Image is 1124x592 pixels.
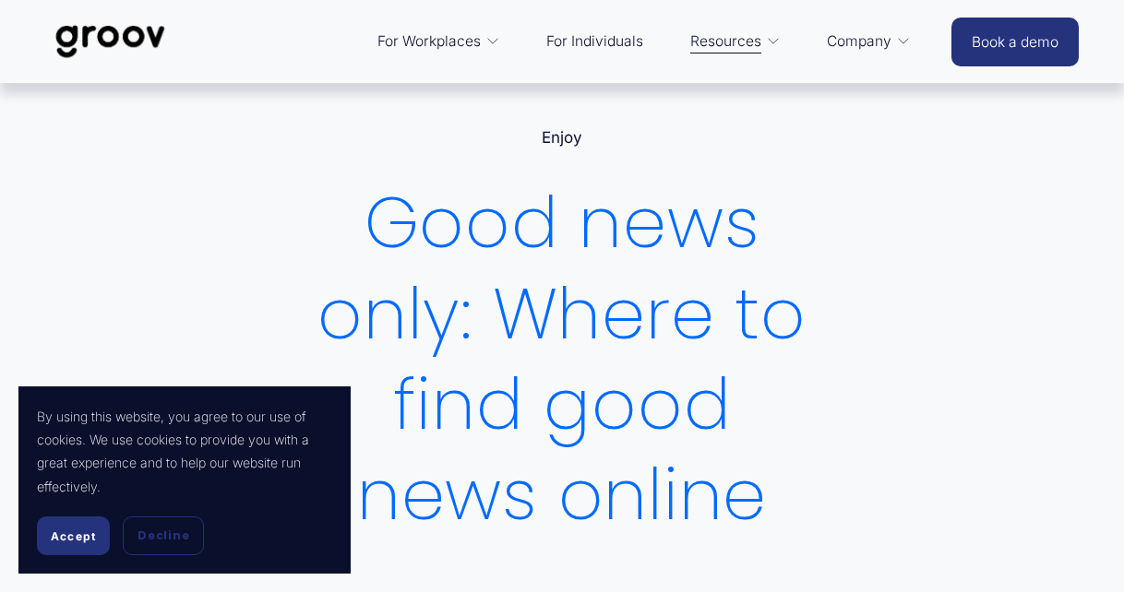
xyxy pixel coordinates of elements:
[537,19,652,64] a: For Individuals
[138,527,189,544] span: Decline
[45,11,175,72] img: Groov | Workplace Science Platform | Unlock Performance | Drive Results
[681,19,790,64] a: folder dropdown
[18,386,351,574] section: Cookie banner
[951,18,1079,66] a: Book a demo
[123,516,204,555] button: Decline
[368,19,509,64] a: folder dropdown
[827,29,891,54] span: Company
[51,529,96,543] span: Accept
[37,405,332,498] p: By using this website, you agree to our use of cookies. We use cookies to provide you with a grea...
[304,178,820,539] h1: Good news only: Where to find good news online
[377,29,481,54] span: For Workplaces
[690,29,761,54] span: Resources
[37,516,110,555] button: Accept
[818,19,920,64] a: folder dropdown
[542,128,582,147] a: Enjoy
